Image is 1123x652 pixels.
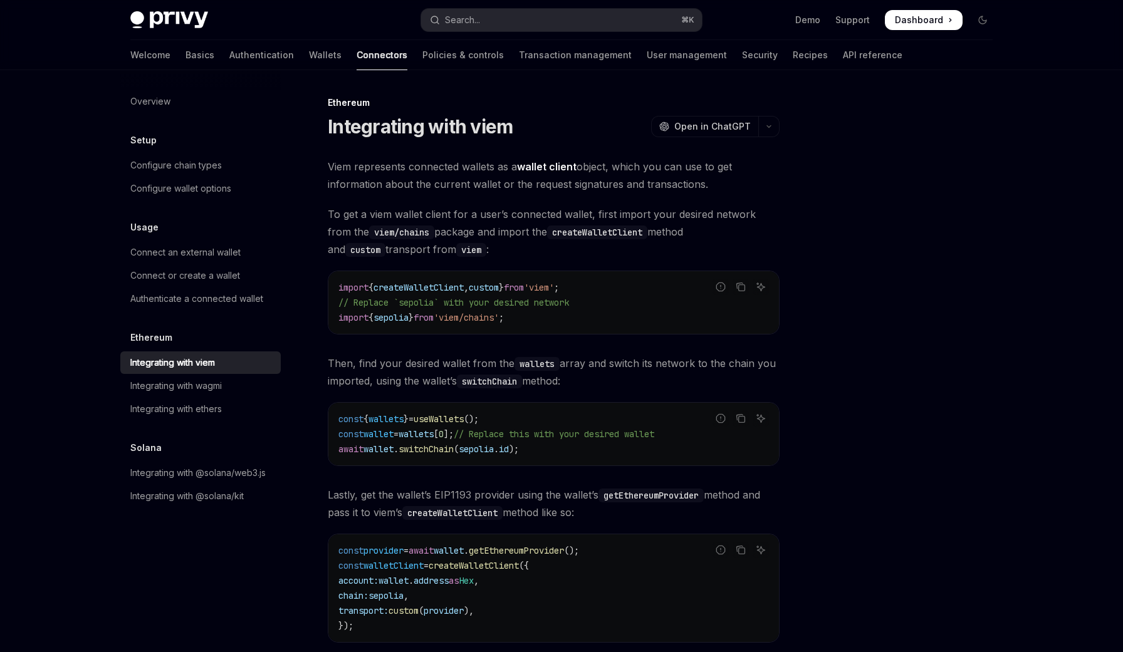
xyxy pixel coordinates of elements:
div: Integrating with ethers [130,401,222,417]
code: getEthereumProvider [598,489,704,502]
code: wallets [514,357,560,371]
h5: Ethereum [130,330,172,345]
span: import [338,282,368,293]
span: sepolia [373,312,409,323]
span: account: [338,575,379,586]
span: Viem represents connected wallets as a object, which you can use to get information about the cur... [328,158,780,193]
code: custom [345,243,385,257]
span: provider [424,605,464,616]
span: // Replace `sepolia` with your desired network [338,297,569,308]
button: Ask AI [753,542,769,558]
span: wallet [363,443,394,455]
button: Ask AI [753,410,769,427]
strong: wallet client [517,160,577,173]
code: createWalletClient [402,506,503,520]
span: await [338,443,363,455]
img: dark logo [130,11,208,29]
span: = [424,560,429,571]
a: Connect an external wallet [120,241,281,264]
button: Open search [421,9,702,31]
span: from [414,312,434,323]
div: Integrating with @solana/kit [130,489,244,504]
button: Toggle dark mode [973,10,993,30]
a: Wallets [309,40,342,70]
span: chain: [338,590,368,601]
span: = [404,545,409,556]
span: , [474,575,479,586]
a: Transaction management [519,40,632,70]
span: custom [389,605,419,616]
span: address [414,575,449,586]
div: Integrating with viem [130,355,215,370]
span: // Replace this with your desired wallet [454,428,654,440]
span: wallets [399,428,434,440]
span: , [464,282,469,293]
span: ); [509,443,519,455]
span: id [499,443,509,455]
a: Basics [185,40,214,70]
span: = [394,428,399,440]
span: (); [564,545,579,556]
span: . [464,545,469,556]
span: wallets [368,413,404,425]
span: ( [454,443,459,455]
span: ; [499,312,504,323]
span: sepolia [368,590,404,601]
span: getEthereumProvider [469,545,564,556]
span: Lastly, get the wallet’s EIP1193 provider using the wallet’s method and pass it to viem’s method ... [328,486,780,521]
span: createWalletClient [373,282,464,293]
span: . [394,443,399,455]
div: Search... [445,13,480,28]
span: ⌘ K [681,15,694,25]
code: viem/chains [369,225,434,239]
a: Support [835,14,870,26]
a: Authenticate a connected wallet [120,287,281,310]
span: provider [363,545,404,556]
span: 'viem' [524,282,554,293]
a: Authentication [229,40,294,70]
button: Copy the contents from the code block [733,542,749,558]
a: Configure chain types [120,154,281,177]
h5: Setup [130,133,157,148]
span: wallet [379,575,409,586]
span: const [338,560,363,571]
a: API reference [843,40,902,70]
a: Integrating with ethers [120,398,281,420]
button: Open in ChatGPT [651,116,758,137]
code: viem [456,243,486,257]
span: } [499,282,504,293]
button: Report incorrect code [713,542,729,558]
span: from [504,282,524,293]
span: ; [554,282,559,293]
span: Open in ChatGPT [674,120,751,133]
span: { [368,312,373,323]
span: const [338,545,363,556]
div: Configure wallet options [130,181,231,196]
span: ), [464,605,474,616]
h5: Solana [130,440,162,455]
span: const [338,413,363,425]
span: ({ [519,560,529,571]
div: Authenticate a connected wallet [130,291,263,306]
span: import [338,312,368,323]
a: wallet client [517,160,577,173]
span: 0 [439,428,444,440]
span: as [449,575,459,586]
span: (); [464,413,479,425]
a: Welcome [130,40,170,70]
div: Overview [130,94,170,109]
button: Report incorrect code [713,279,729,295]
span: To get a viem wallet client for a user’s connected wallet, first import your desired network from... [328,205,780,258]
a: Connect or create a wallet [120,264,281,287]
span: walletClient [363,560,424,571]
span: { [363,413,368,425]
span: ( [419,605,424,616]
h5: Usage [130,220,159,235]
div: Integrating with wagmi [130,378,222,393]
a: Configure wallet options [120,177,281,200]
span: = [409,413,414,425]
span: ]; [444,428,454,440]
a: Overview [120,90,281,113]
a: Recipes [793,40,828,70]
div: Connect an external wallet [130,245,241,260]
